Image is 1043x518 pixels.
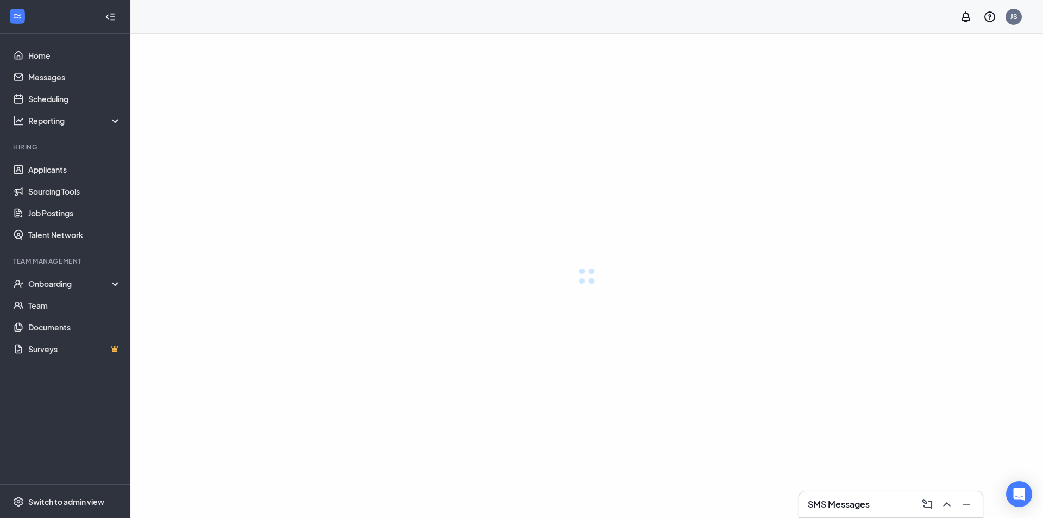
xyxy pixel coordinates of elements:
svg: QuestionInfo [983,10,996,23]
h3: SMS Messages [808,498,870,510]
div: Hiring [13,142,119,152]
button: ChevronUp [937,496,954,513]
a: Applicants [28,159,121,180]
a: Job Postings [28,202,121,224]
button: Minimize [957,496,974,513]
div: Team Management [13,257,119,266]
svg: Settings [13,496,24,507]
svg: WorkstreamLogo [12,11,23,22]
svg: Collapse [105,11,116,22]
a: Talent Network [28,224,121,246]
a: Scheduling [28,88,121,110]
svg: ComposeMessage [921,498,934,511]
div: Switch to admin view [28,496,104,507]
svg: ChevronUp [940,498,953,511]
button: ComposeMessage [918,496,935,513]
a: Messages [28,66,121,88]
svg: Notifications [959,10,972,23]
a: Team [28,295,121,316]
div: Onboarding [28,278,122,289]
a: Sourcing Tools [28,180,121,202]
a: Documents [28,316,121,338]
svg: UserCheck [13,278,24,289]
div: JS [1010,12,1017,21]
a: Home [28,45,121,66]
svg: Minimize [960,498,973,511]
a: SurveysCrown [28,338,121,360]
div: Reporting [28,115,122,126]
div: Open Intercom Messenger [1006,481,1032,507]
svg: Analysis [13,115,24,126]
